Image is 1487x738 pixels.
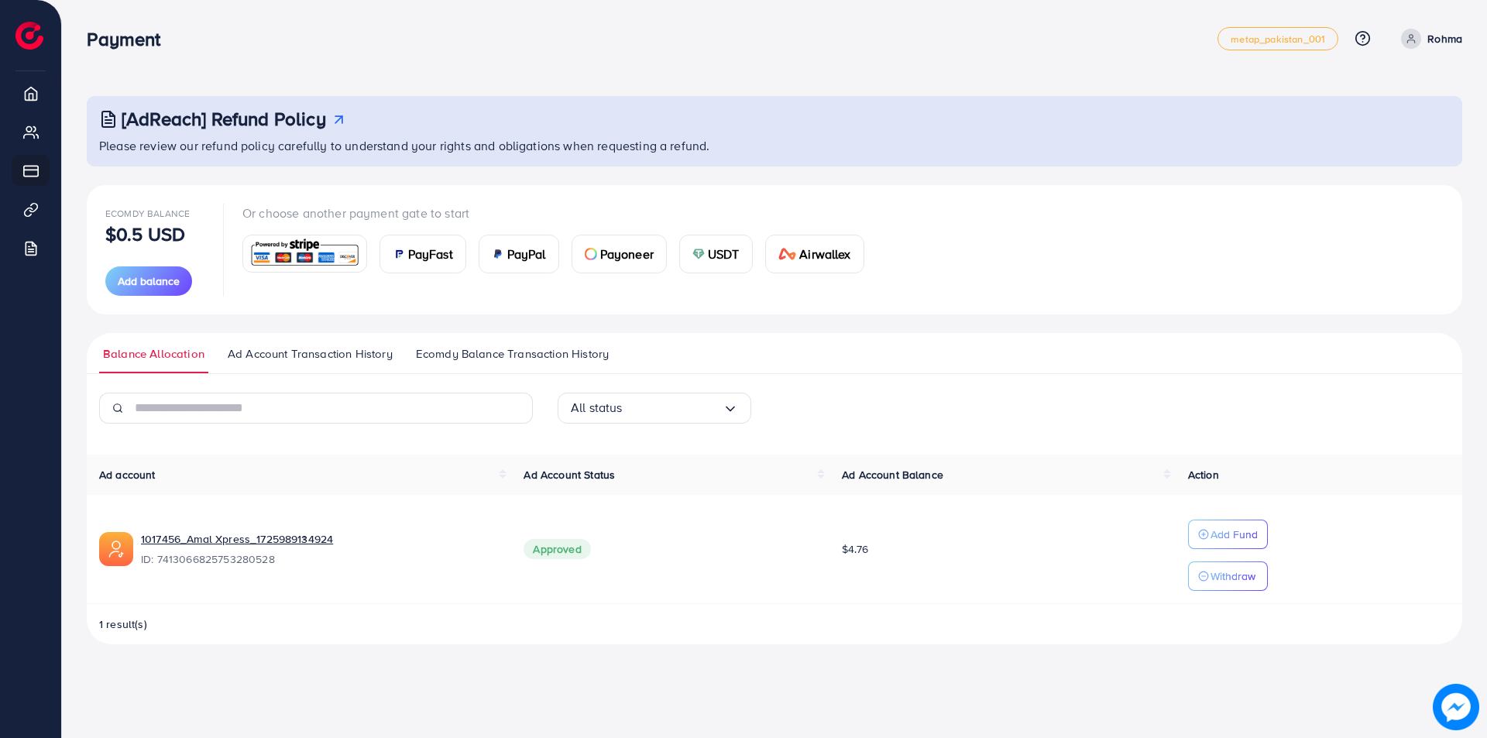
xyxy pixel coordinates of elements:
[708,245,740,263] span: USDT
[248,237,362,270] img: card
[600,245,654,263] span: Payoneer
[141,531,499,547] a: 1017456_Amal Xpress_1725989134924
[118,273,180,289] span: Add balance
[1427,29,1462,48] p: Rohma
[572,235,667,273] a: cardPayoneer
[571,396,623,420] span: All status
[1211,567,1255,585] p: Withdraw
[778,248,797,260] img: card
[1188,520,1268,549] button: Add Fund
[1433,684,1479,730] img: image
[1395,29,1462,49] a: Rohma
[99,532,133,566] img: ic-ads-acc.e4c84228.svg
[105,225,185,243] p: $0.5 USD
[141,531,499,567] div: <span class='underline'>1017456_Amal Xpress_1725989134924</span></br>7413066825753280528
[479,235,559,273] a: cardPayPal
[103,345,204,362] span: Balance Allocation
[242,235,367,273] a: card
[99,136,1453,155] p: Please review our refund policy carefully to understand your rights and obligations when requesti...
[379,235,466,273] a: cardPayFast
[99,467,156,482] span: Ad account
[87,28,173,50] h3: Payment
[692,248,705,260] img: card
[408,245,453,263] span: PayFast
[393,248,405,260] img: card
[585,248,597,260] img: card
[105,266,192,296] button: Add balance
[765,235,864,273] a: cardAirwallex
[1217,27,1338,50] a: metap_pakistan_001
[842,541,868,557] span: $4.76
[1211,525,1258,544] p: Add Fund
[228,345,393,362] span: Ad Account Transaction History
[15,22,43,50] img: logo
[1231,34,1325,44] span: metap_pakistan_001
[122,108,326,130] h3: [AdReach] Refund Policy
[679,235,753,273] a: cardUSDT
[524,539,590,559] span: Approved
[242,204,877,222] p: Or choose another payment gate to start
[524,467,615,482] span: Ad Account Status
[558,393,751,424] div: Search for option
[1188,561,1268,591] button: Withdraw
[416,345,609,362] span: Ecomdy Balance Transaction History
[507,245,546,263] span: PayPal
[492,248,504,260] img: card
[141,551,499,567] span: ID: 7413066825753280528
[99,616,147,632] span: 1 result(s)
[105,207,190,220] span: Ecomdy Balance
[1188,467,1219,482] span: Action
[623,396,723,420] input: Search for option
[799,245,850,263] span: Airwallex
[842,467,943,482] span: Ad Account Balance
